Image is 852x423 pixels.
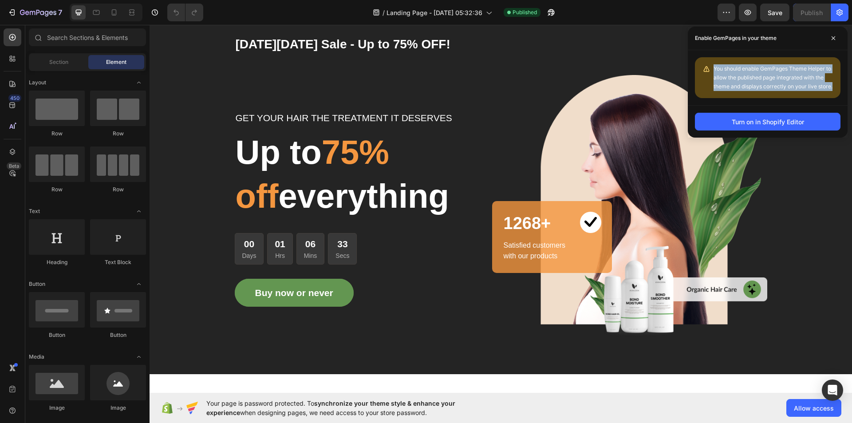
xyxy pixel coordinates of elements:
div: 06 [154,212,168,226]
div: Beta [7,162,21,170]
span: You should enable GemPages Theme Helper to allow the published page integrated with the theme and... [714,65,832,90]
iframe: Design area [150,25,852,393]
p: Satisfied customers with our products [354,215,429,237]
div: Turn on in Shopify Editor [732,117,804,127]
button: Turn on in Shopify Editor [695,113,840,130]
p: Mins [154,226,168,236]
button: Allow access [786,399,841,417]
button: Save [760,4,789,21]
p: 7 [58,7,62,18]
span: Toggle open [132,350,146,364]
span: Allow access [794,403,834,413]
div: Row [29,130,85,138]
span: Toggle open [132,204,146,218]
span: / [383,8,385,17]
span: Save [768,9,782,16]
span: Text [29,207,40,215]
div: Text Block [90,258,146,266]
span: Published [513,8,537,16]
div: Image [90,404,146,412]
div: Image [29,404,85,412]
input: Search Sections & Elements [29,28,146,46]
button: 7 [4,4,66,21]
div: Button [29,331,85,339]
div: Undo/Redo [167,4,203,21]
p: Secs [186,226,200,236]
div: 33 [186,212,200,226]
span: synchronize your theme style & enhance your experience [206,399,455,416]
span: Your page is password protected. To when designing pages, we need access to your store password. [206,399,490,417]
div: Open Intercom Messenger [822,380,843,401]
span: Layout [29,79,46,87]
div: 450 [8,95,21,102]
span: Landing Page - [DATE] 05:32:36 [387,8,482,17]
img: Alt Image [430,187,452,208]
button: Buy now or never [85,254,204,282]
button: Publish [793,4,830,21]
div: Publish [801,8,823,17]
div: Heading [29,258,85,266]
p: 1268+ [354,188,416,210]
span: Button [29,280,45,288]
span: Toggle open [132,277,146,291]
div: Row [90,186,146,194]
div: Button [90,331,146,339]
div: Row [29,186,85,194]
span: Toggle open [132,75,146,90]
span: Element [106,58,126,66]
img: Alt Image [351,50,618,317]
div: Row [90,130,146,138]
div: Buy now or never [106,261,184,275]
p: Enable GemPages in your theme [695,34,777,43]
span: Media [29,353,44,361]
span: Section [49,58,68,66]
